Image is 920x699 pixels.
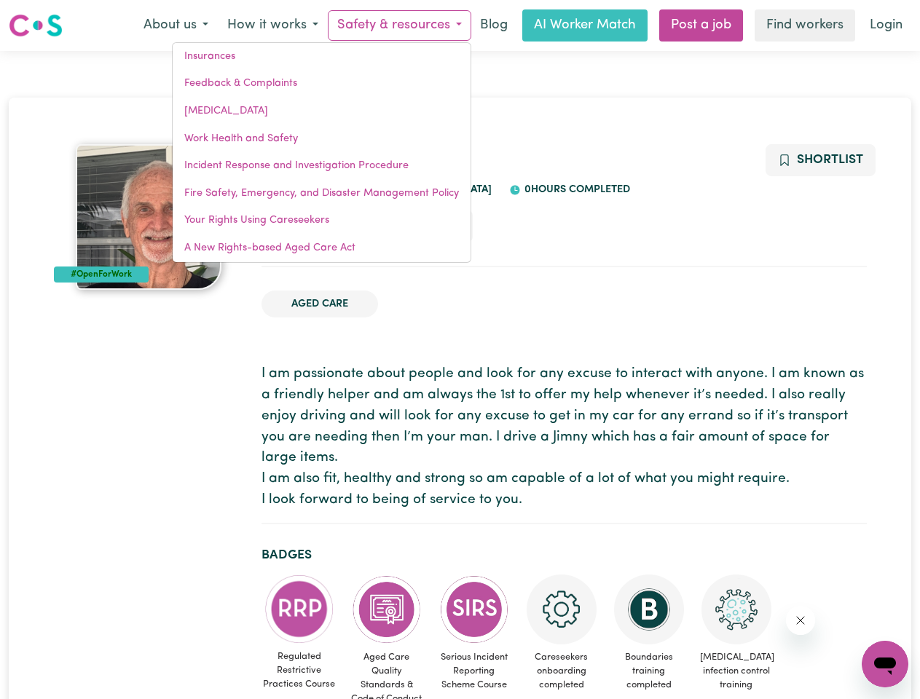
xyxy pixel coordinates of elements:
img: CS Academy: Aged Care Quality Standards & Code of Conduct course completed [352,574,422,644]
img: CS Academy: COVID-19 Infection Control Training course completed [701,574,771,644]
span: Boundaries training completed [611,644,687,698]
img: Kenneth [76,144,221,290]
h2: Badges [262,548,867,563]
span: [MEDICAL_DATA] infection control training [699,644,774,698]
span: Serious Incident Reporting Scheme Course [436,644,512,698]
a: Fire Safety, Emergency, and Disaster Management Policy [173,180,471,208]
span: Careseekers onboarding completed [524,644,599,698]
span: Regulated Restrictive Practices Course [262,644,337,698]
a: Insurances [173,43,471,71]
p: I am passionate about people and look for any excuse to interact with anyone. I am known as a fri... [262,364,867,511]
a: Blog [471,9,516,42]
a: A New Rights-based Aged Care Act [173,234,471,262]
span: Need any help? [9,10,88,22]
a: Find workers [755,9,855,42]
img: Careseekers logo [9,12,63,39]
a: Work Health and Safety [173,125,471,153]
li: Aged Care [262,291,378,318]
iframe: Close message [786,606,815,635]
span: 0 hours completed [521,184,630,195]
img: CS Academy: Careseekers Onboarding course completed [527,574,597,644]
a: Feedback & Complaints [173,70,471,98]
button: Add to shortlist [766,144,876,176]
div: Safety & resources [172,42,471,263]
a: Incident Response and Investigation Procedure [173,152,471,180]
img: CS Academy: Serious Incident Reporting Scheme course completed [439,574,509,644]
div: #OpenForWork [54,266,149,283]
a: Kenneth's profile picture'#OpenForWork [54,144,244,290]
img: CS Academy: Boundaries in care and support work course completed [614,574,684,644]
a: Careseekers logo [9,9,63,42]
a: Your Rights Using Careseekers [173,207,471,234]
button: Safety & resources [328,10,471,41]
img: CS Academy: Regulated Restrictive Practices course completed [264,574,334,644]
button: About us [134,10,218,41]
iframe: Button to launch messaging window [862,641,908,687]
a: Login [861,9,911,42]
a: [MEDICAL_DATA] [173,98,471,125]
button: How it works [218,10,328,41]
a: Post a job [659,9,743,42]
a: AI Worker Match [522,9,648,42]
span: Shortlist [797,154,863,166]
